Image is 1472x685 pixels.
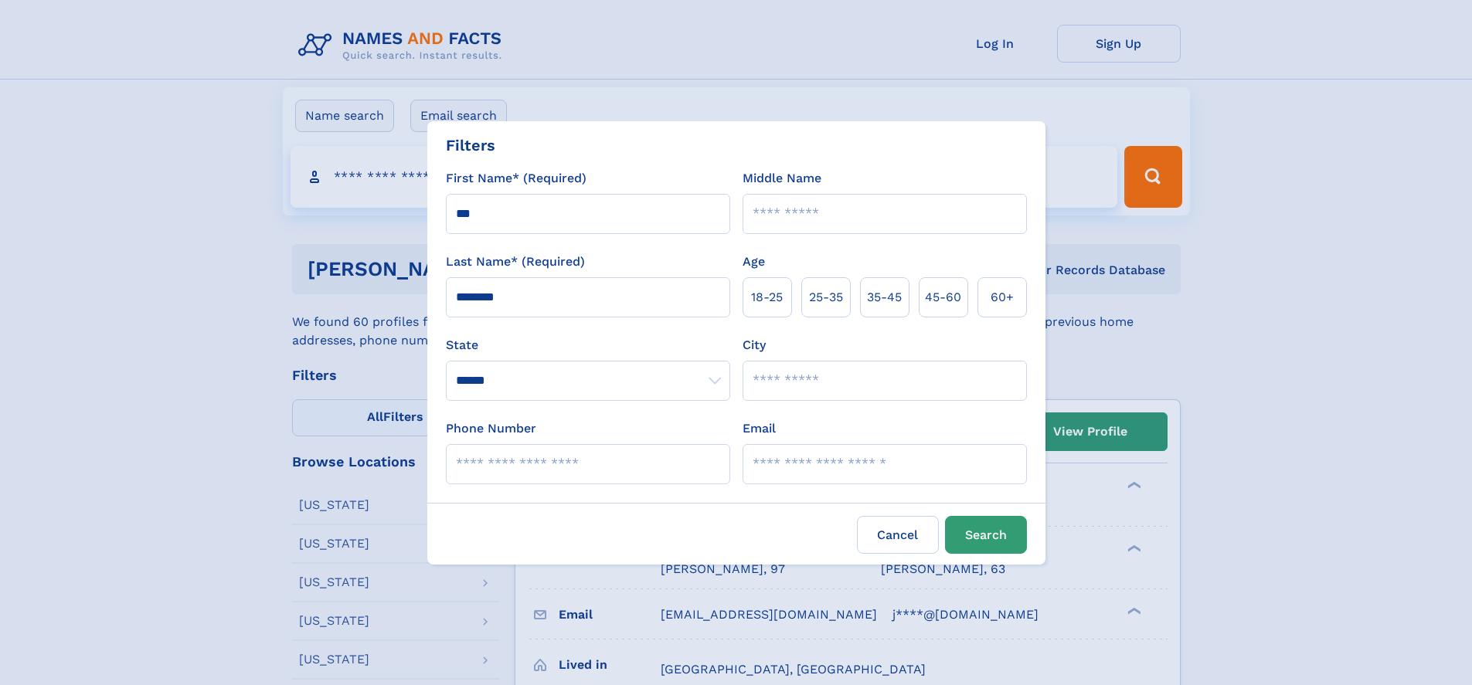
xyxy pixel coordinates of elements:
span: 60+ [991,288,1014,307]
label: Email [743,419,776,438]
span: 35‑45 [867,288,902,307]
div: Filters [446,134,495,157]
label: Middle Name [743,169,821,188]
span: 18‑25 [751,288,783,307]
label: First Name* (Required) [446,169,586,188]
label: Age [743,253,765,271]
label: Phone Number [446,419,536,438]
label: City [743,336,766,354]
span: 25‑35 [809,288,843,307]
label: Last Name* (Required) [446,253,585,271]
label: State [446,336,730,354]
span: 45‑60 [925,288,961,307]
label: Cancel [857,516,939,554]
button: Search [945,516,1027,554]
